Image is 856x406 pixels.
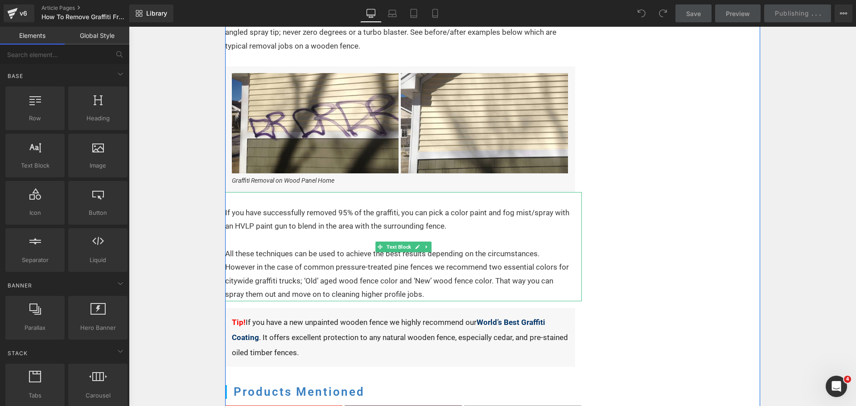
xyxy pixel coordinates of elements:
[18,8,29,19] div: v6
[633,4,650,22] button: Undo
[71,208,125,217] span: Button
[8,114,62,123] span: Row
[7,349,29,357] span: Stack
[654,4,672,22] button: Redo
[293,215,303,226] a: Expand / Collapse
[360,4,382,22] a: Desktop
[844,376,851,383] span: 4
[41,13,127,21] span: How To Remove Graffiti From A Wood Fence
[4,4,34,22] a: v6
[835,4,852,22] button: More
[96,179,442,206] p: If you have successfully removed 95% of the graffiti, you can pick a color paint and fog mist/spr...
[424,4,446,22] a: Mobile
[715,4,761,22] a: Preview
[65,27,129,45] a: Global Style
[71,323,125,332] span: Hero Banner
[256,215,284,226] span: Text Block
[382,4,403,22] a: Laptop
[105,358,453,372] h1: Products Mentioned
[41,4,144,12] a: Article Pages
[71,391,125,400] span: Carousel
[8,255,62,265] span: Separator
[8,391,62,400] span: Tabs
[8,208,62,217] span: Icon
[71,161,125,170] span: Image
[146,9,167,17] span: Library
[403,4,424,22] a: Tablet
[96,220,442,275] p: All these techniques can be used to achieve the best results depending on the circumstances. Howe...
[826,376,847,397] iframe: Intercom live chat
[103,291,117,300] strong: Tip!
[8,323,62,332] span: Parallax
[726,9,750,18] span: Preview
[8,161,62,170] span: Text Block
[71,255,125,265] span: Liquid
[103,291,416,315] a: World’s Best Graffiti Coating
[71,114,125,123] span: Heading
[7,281,33,290] span: Banner
[103,150,206,157] i: Graffiti Removal on Wood Panel Home
[129,4,173,22] a: New Library
[103,288,440,333] p: If you have a new unpainted wooden fence we highly recommend our . It offers excellent protection...
[686,9,701,18] span: Save
[7,72,24,80] span: Base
